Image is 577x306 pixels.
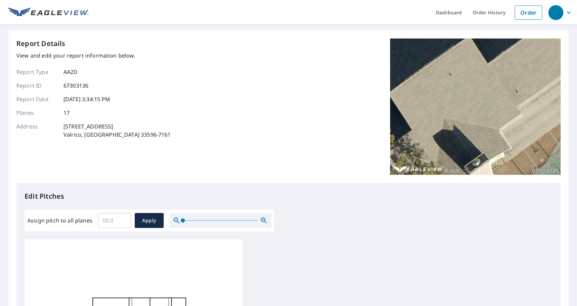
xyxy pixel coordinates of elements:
p: View and edit your report information below. [16,51,171,60]
img: EV Logo [8,7,89,18]
a: Order [515,5,542,20]
p: Edit Pitches [25,191,552,201]
button: Apply [135,213,164,228]
label: Assign pitch to all planes [27,216,92,225]
p: Report ID [16,81,57,90]
p: AA2D [63,68,78,76]
p: Report Date [16,95,57,103]
p: Report Type [16,68,57,76]
p: Planes [16,109,57,117]
p: [DATE] 3:34:15 PM [63,95,110,103]
p: 17 [63,109,70,117]
img: Top image [390,39,561,175]
p: [STREET_ADDRESS] Valrico, [GEOGRAPHIC_DATA] 33596-7161 [63,122,171,139]
input: 00.0 [98,211,131,230]
p: 67303136 [63,81,88,90]
p: Report Details [16,39,65,49]
p: Address [16,122,57,139]
span: Apply [140,216,158,225]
